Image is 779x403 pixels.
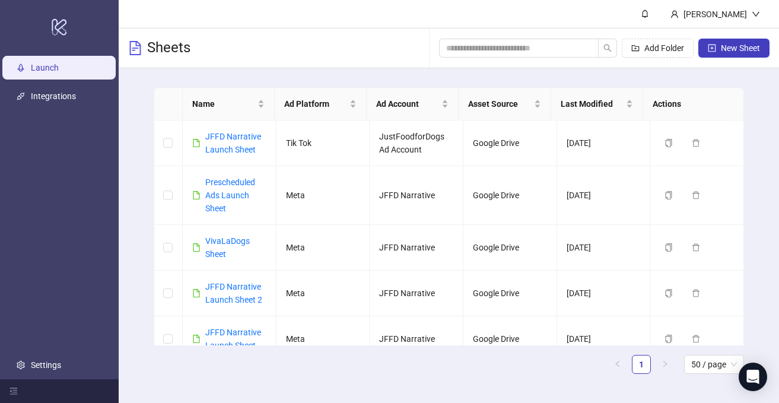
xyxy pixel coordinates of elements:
[284,97,347,110] span: Ad Platform
[463,316,557,362] td: Google Drive
[664,335,673,343] span: copy
[367,88,459,120] th: Ad Account
[459,88,551,120] th: Asset Source
[557,316,651,362] td: [DATE]
[370,166,463,225] td: JFFD Narrative
[662,360,669,367] span: right
[192,335,201,343] span: file
[205,282,262,304] a: JFFD Narrative Launch Sheet 2
[192,139,201,147] span: file
[622,39,694,58] button: Add Folder
[370,120,463,166] td: JustFoodforDogs Ad Account
[692,289,700,297] span: delete
[679,8,752,21] div: [PERSON_NAME]
[614,360,621,367] span: left
[631,44,640,52] span: folder-add
[692,335,700,343] span: delete
[192,243,201,252] span: file
[557,271,651,316] td: [DATE]
[656,355,675,374] li: Next Page
[31,92,76,101] a: Integrations
[692,243,700,252] span: delete
[276,166,370,225] td: Meta
[557,120,651,166] td: [DATE]
[721,43,760,53] span: New Sheet
[632,356,650,373] a: 1
[698,39,770,58] button: New Sheet
[183,88,275,120] th: Name
[551,88,643,120] th: Last Modified
[708,44,716,52] span: plus-square
[370,316,463,362] td: JFFD Narrative
[684,355,744,374] div: Page Size
[468,97,531,110] span: Asset Source
[192,289,201,297] span: file
[376,97,439,110] span: Ad Account
[463,271,557,316] td: Google Drive
[557,225,651,271] td: [DATE]
[664,289,673,297] span: copy
[192,97,255,110] span: Name
[205,177,255,213] a: Prescheduled Ads Launch Sheet
[276,271,370,316] td: Meta
[205,236,250,259] a: VivaLaDogs Sheet
[205,328,261,350] a: JFFD Narrative Launch Sheet
[276,316,370,362] td: Meta
[276,120,370,166] td: Tik Tok
[691,356,737,373] span: 50 / page
[9,387,18,395] span: menu-fold
[664,139,673,147] span: copy
[739,363,767,391] div: Open Intercom Messenger
[692,139,700,147] span: delete
[275,88,367,120] th: Ad Platform
[147,39,190,58] h3: Sheets
[644,43,684,53] span: Add Folder
[608,355,627,374] li: Previous Page
[752,10,760,18] span: down
[31,360,61,370] a: Settings
[31,64,59,73] a: Launch
[641,9,649,18] span: bell
[656,355,675,374] button: right
[128,41,142,55] span: file-text
[608,355,627,374] button: left
[463,120,557,166] td: Google Drive
[557,166,651,225] td: [DATE]
[463,166,557,225] td: Google Drive
[670,10,679,18] span: user
[632,355,651,374] li: 1
[561,97,624,110] span: Last Modified
[643,88,735,120] th: Actions
[192,191,201,199] span: file
[603,44,612,52] span: search
[463,225,557,271] td: Google Drive
[664,243,673,252] span: copy
[370,225,463,271] td: JFFD Narrative
[692,191,700,199] span: delete
[664,191,673,199] span: copy
[276,225,370,271] td: Meta
[370,271,463,316] td: JFFD Narrative
[205,132,261,154] a: JFFD Narrative Launch Sheet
